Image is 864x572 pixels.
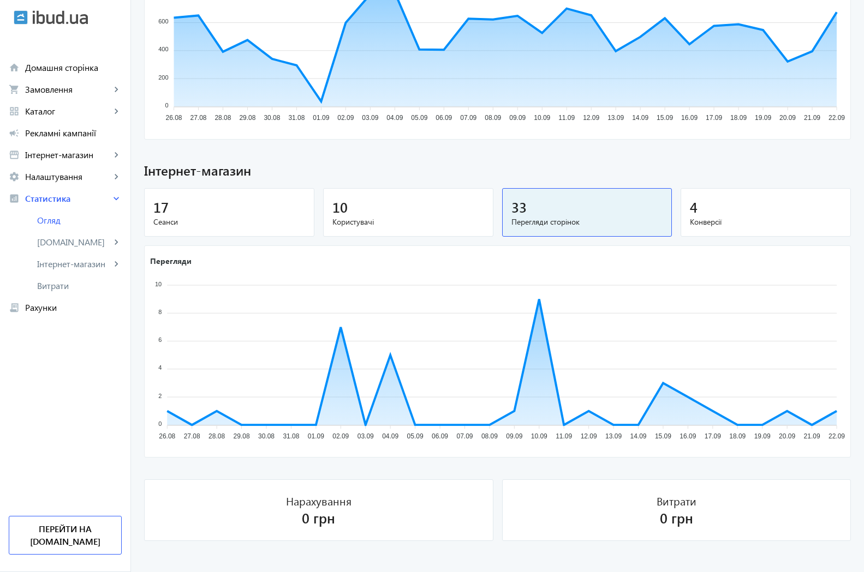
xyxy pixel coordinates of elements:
[158,74,168,81] tspan: 200
[432,432,448,440] tspan: 06.09
[411,115,427,122] tspan: 05.09
[234,432,250,440] tspan: 29.08
[111,84,122,95] mat-icon: keyboard_arrow_right
[159,432,175,440] tspan: 26.08
[33,10,88,25] img: ibud_text.svg
[9,62,20,73] mat-icon: home
[158,392,162,399] tspan: 2
[111,149,122,160] mat-icon: keyboard_arrow_right
[690,198,698,216] span: 4
[9,149,20,160] mat-icon: storefront
[558,115,575,122] tspan: 11.09
[755,115,771,122] tspan: 19.09
[681,115,698,122] tspan: 16.09
[511,198,527,216] span: 33
[288,115,305,122] tspan: 31.08
[158,364,162,371] tspan: 4
[158,18,168,25] tspan: 600
[605,432,622,440] tspan: 13.09
[506,432,522,440] tspan: 09.09
[660,508,693,527] div: 0 грн
[829,432,845,440] tspan: 22.09
[144,161,851,180] span: Інтернет-магазин
[9,516,122,555] a: Перейти на [DOMAIN_NAME]
[705,432,721,440] tspan: 17.09
[286,493,351,508] div: Нарахування
[283,432,299,440] tspan: 31.08
[165,115,182,122] tspan: 26.08
[481,432,498,440] tspan: 08.09
[158,336,162,343] tspan: 6
[208,432,225,440] tspan: 28.08
[258,432,275,440] tspan: 30.08
[158,420,162,427] tspan: 0
[37,237,111,248] span: [DOMAIN_NAME]
[111,237,122,248] mat-icon: keyboard_arrow_right
[829,115,845,122] tspan: 22.09
[386,115,403,122] tspan: 04.09
[111,171,122,182] mat-icon: keyboard_arrow_right
[9,128,20,139] mat-icon: campaign
[158,46,168,53] tspan: 400
[583,115,599,122] tspan: 12.09
[25,193,111,204] span: Статистика
[509,115,526,122] tspan: 09.09
[657,493,696,508] div: Витрати
[25,106,111,117] span: Каталог
[37,258,111,269] span: Інтернет-магазин
[332,432,349,440] tspan: 02.09
[804,115,820,122] tspan: 21.09
[556,432,572,440] tspan: 11.09
[158,309,162,315] tspan: 8
[436,115,452,122] tspan: 06.09
[302,508,335,527] div: 0 грн
[630,432,647,440] tspan: 14.09
[25,128,122,139] span: Рекламні кампанії
[729,432,746,440] tspan: 18.09
[184,432,200,440] tspan: 27.08
[657,115,673,122] tspan: 15.09
[531,432,547,440] tspan: 10.09
[382,432,398,440] tspan: 04.09
[264,115,280,122] tspan: 30.08
[14,10,28,25] img: ibud.svg
[9,84,20,95] mat-icon: shopping_cart
[362,115,378,122] tspan: 03.09
[308,432,324,440] tspan: 01.09
[25,302,122,313] span: Рахунки
[534,115,550,122] tspan: 10.09
[25,171,111,182] span: Налаштування
[155,280,162,287] tspan: 10
[485,115,501,122] tspan: 08.09
[779,432,795,440] tspan: 20.09
[111,258,122,269] mat-icon: keyboard_arrow_right
[357,432,374,440] tspan: 03.09
[607,115,624,122] tspan: 13.09
[337,115,354,122] tspan: 02.09
[25,62,122,73] span: Домашня сторінка
[214,115,231,122] tspan: 28.08
[754,432,771,440] tspan: 19.09
[706,115,722,122] tspan: 17.09
[407,432,424,440] tspan: 05.09
[111,106,122,117] mat-icon: keyboard_arrow_right
[313,115,329,122] tspan: 01.09
[25,149,111,160] span: Інтернет-магазин
[9,302,20,313] mat-icon: receipt_long
[153,198,169,216] span: 17
[655,432,671,440] tspan: 15.09
[153,216,305,227] span: Сеанси
[165,102,168,109] tspan: 0
[190,115,206,122] tspan: 27.08
[37,280,122,291] span: Витрати
[680,432,696,440] tspan: 16.09
[239,115,255,122] tspan: 29.08
[690,216,842,227] span: Конверсії
[9,193,20,204] mat-icon: analytics
[581,432,597,440] tspan: 12.09
[9,106,20,117] mat-icon: grid_view
[804,432,820,440] tspan: 21.09
[730,115,747,122] tspan: 18.09
[25,84,111,95] span: Замовлення
[511,216,663,227] span: Перегляди сторінок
